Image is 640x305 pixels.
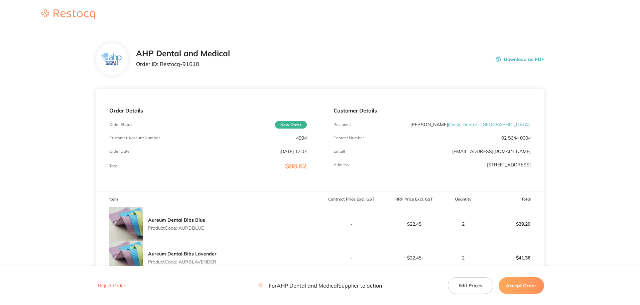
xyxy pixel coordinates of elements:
[482,216,544,232] p: $39.20
[35,9,102,20] a: Restocq logo
[452,148,531,154] a: [EMAIL_ADDRESS][DOMAIN_NAME]
[501,135,531,141] p: 02 5644 0004
[96,192,320,207] th: Item
[334,149,345,154] p: Emaill
[446,221,481,227] p: 2
[109,164,118,168] p: Total
[448,277,493,294] button: Edit Prices
[101,53,123,66] img: ZjN5bDlnNQ
[258,283,382,289] p: For AHP Dental and Medical Supplier to action
[334,162,349,167] p: Address
[96,283,127,289] button: Reject Order
[109,149,130,154] p: Order Date
[296,135,307,141] p: 4994
[445,192,481,207] th: Quantity
[446,255,481,260] p: 2
[109,122,132,127] p: Order Status
[496,49,544,70] button: Download as PDF
[487,162,531,167] p: [STREET_ADDRESS]
[279,149,307,154] p: [DATE] 17:07
[320,192,383,207] th: Contract Price Excl. GST
[383,221,445,227] p: $22.45
[148,251,217,257] a: Aureum Dental Bibs Lavender
[35,9,102,19] img: Restocq logo
[148,259,217,264] p: Product Code: AURBLAVENDER
[136,49,230,58] h2: AHP Dental and Medical
[334,136,364,140] p: Contact Number
[148,217,205,223] a: Aureum Dental Bibs Blue
[148,225,205,231] p: Product Code: AURBBLUE
[136,61,230,67] p: Order ID: Restocq- 91618
[410,122,531,127] p: [PERSON_NAME]
[321,255,383,260] p: -
[448,122,531,128] span: ( Oasis Dental - [GEOGRAPHIC_DATA] )
[109,241,143,275] img: ejlweHJ4eA
[499,277,544,294] button: Accept Order
[109,136,160,140] p: Customer Account Number
[109,207,143,241] img: cThjMTRvYQ
[285,162,307,170] span: $88.62
[334,107,531,113] p: Customer Details
[109,107,306,113] p: Order Details
[321,221,383,227] p: -
[481,192,544,207] th: Total
[383,192,445,207] th: RRP Price Excl. GST
[482,250,544,266] p: $41.36
[334,122,351,127] p: Recipient
[383,255,445,260] p: $22.45
[275,121,307,129] span: New Order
